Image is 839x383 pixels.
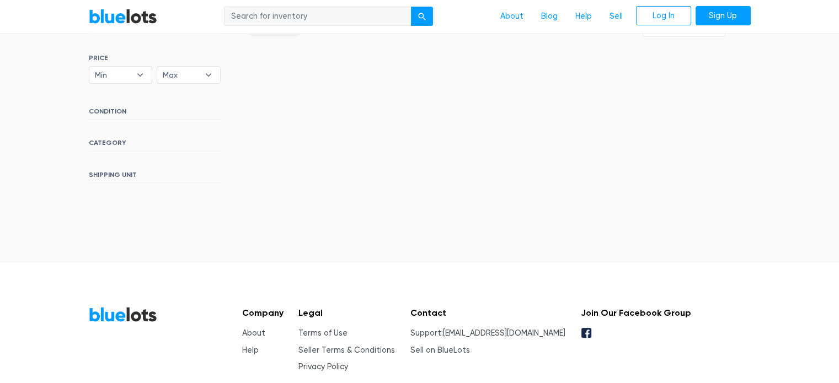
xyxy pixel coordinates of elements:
input: Search for inventory [224,7,412,26]
h6: CONDITION [89,107,221,120]
h5: Company [242,308,284,318]
b: ▾ [129,67,152,83]
li: Support: [410,327,565,339]
a: Seller Terms & Conditions [298,346,395,355]
a: About [242,328,265,338]
h5: Legal [298,308,395,318]
a: Sign Up [696,6,751,26]
a: [EMAIL_ADDRESS][DOMAIN_NAME] [443,328,565,338]
a: Log In [636,6,691,26]
a: BlueLots [89,306,157,322]
a: Help [242,346,259,355]
a: Help [567,6,601,27]
h5: Join Our Facebook Group [580,308,691,318]
h5: Contact [410,308,565,318]
a: Sell [601,6,632,27]
a: Terms of Use [298,328,348,338]
a: Blog [532,6,567,27]
span: Min [95,67,131,83]
b: ▾ [197,67,220,83]
h6: PRICE [89,54,221,62]
a: BlueLots [89,8,157,24]
h6: CATEGORY [89,139,221,151]
h6: SHIPPING UNIT [89,171,221,183]
span: Max [163,67,199,83]
a: Privacy Policy [298,362,348,371]
a: Sell on BlueLots [410,346,470,355]
a: About [491,6,532,27]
